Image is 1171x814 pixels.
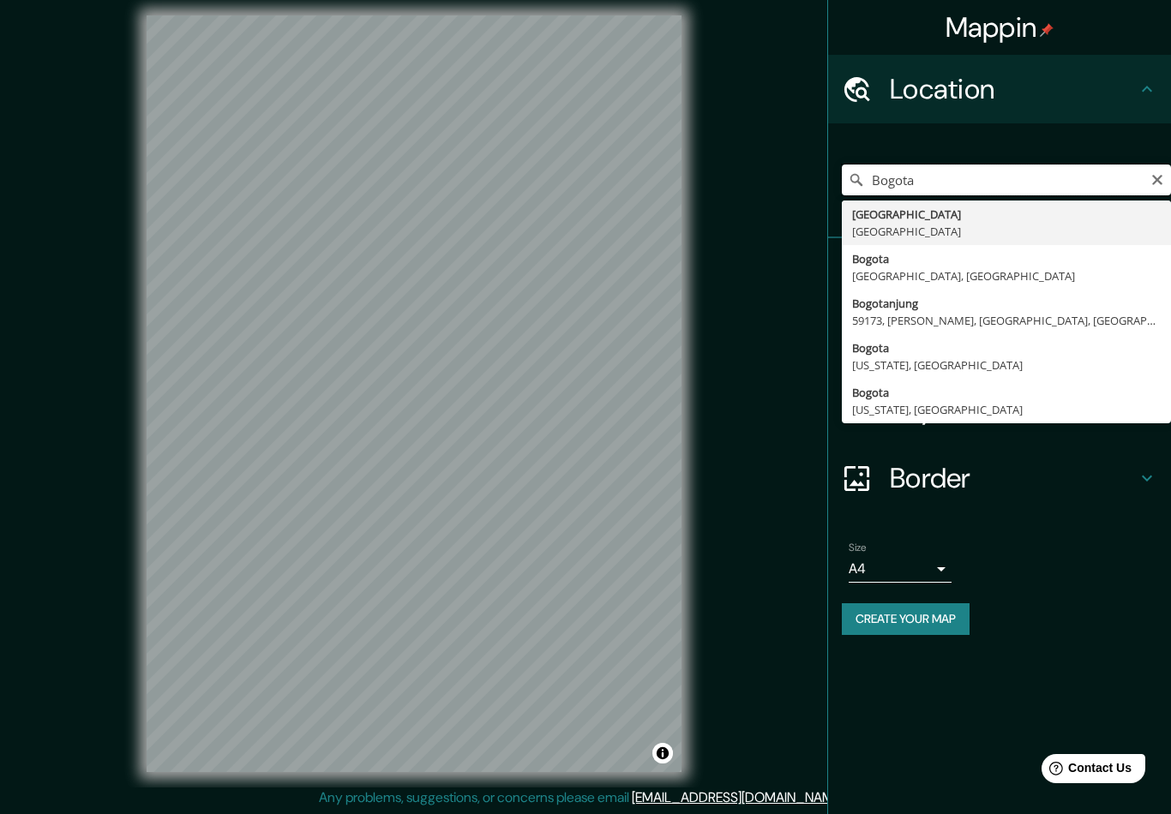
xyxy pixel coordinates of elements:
[1150,171,1164,187] button: Clear
[852,223,1161,240] div: [GEOGRAPHIC_DATA]
[652,743,673,763] button: Toggle attribution
[319,787,846,808] p: Any problems, suggestions, or concerns please email .
[828,444,1171,512] div: Border
[852,295,1161,312] div: Bogotanjung
[890,392,1137,427] h4: Layout
[828,307,1171,375] div: Style
[828,375,1171,444] div: Layout
[1018,747,1152,795] iframe: Help widget launcher
[852,312,1161,329] div: 59173, [PERSON_NAME], [GEOGRAPHIC_DATA], [GEOGRAPHIC_DATA]
[852,384,1161,401] div: Bogota
[852,401,1161,418] div: [US_STATE], [GEOGRAPHIC_DATA]
[852,356,1161,374] div: [US_STATE], [GEOGRAPHIC_DATA]
[852,339,1161,356] div: Bogota
[842,603,970,635] button: Create your map
[632,788,844,806] a: [EMAIL_ADDRESS][DOMAIN_NAME]
[852,206,1161,223] div: [GEOGRAPHIC_DATA]
[147,15,682,772] canvas: Map
[849,541,867,555] label: Size
[849,555,952,583] div: A4
[852,250,1161,267] div: Bogota
[828,238,1171,307] div: Pins
[890,461,1137,495] h4: Border
[828,55,1171,123] div: Location
[946,10,1054,45] h4: Mappin
[1040,23,1054,37] img: pin-icon.png
[852,267,1161,284] div: [GEOGRAPHIC_DATA], [GEOGRAPHIC_DATA]
[890,72,1137,106] h4: Location
[842,165,1171,195] input: Pick your city or area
